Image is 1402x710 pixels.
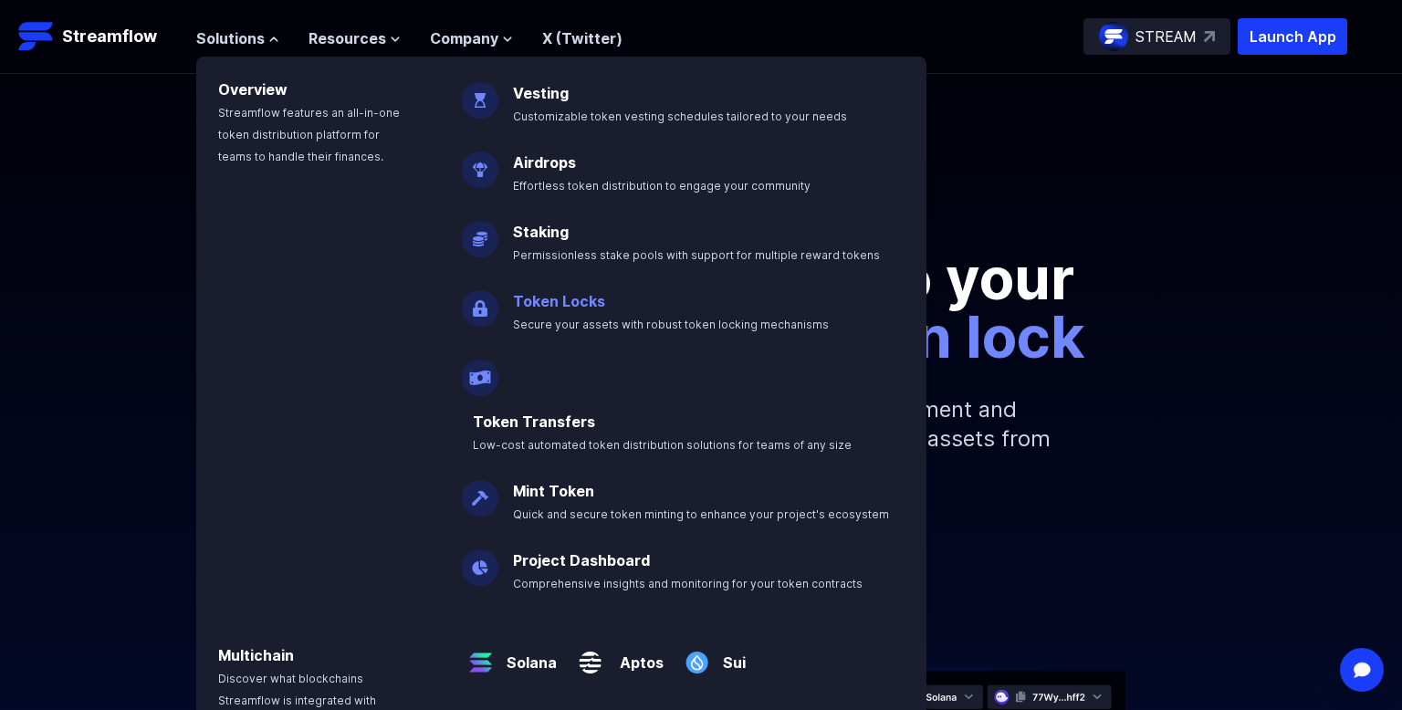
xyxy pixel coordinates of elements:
[196,27,279,49] button: Solutions
[513,248,880,262] span: Permissionless stake pools with support for multiple reward tokens
[462,465,498,517] img: Mint Token
[1340,648,1384,692] div: Open Intercom Messenger
[1135,26,1197,47] p: STREAM
[513,318,829,331] span: Secure your assets with robust token locking mechanisms
[513,551,650,569] a: Project Dashboard
[513,179,811,193] span: Effortless token distribution to engage your community
[462,345,498,396] img: Payroll
[18,18,178,55] a: Streamflow
[462,68,498,119] img: Vesting
[218,106,400,163] span: Streamflow features an all-in-one token distribution platform for teams to handle their finances.
[513,292,605,310] a: Token Locks
[462,137,498,188] img: Airdrops
[571,630,609,681] img: Aptos
[678,630,716,681] img: Sui
[1238,18,1347,55] button: Launch App
[462,206,498,257] img: Staking
[218,80,288,99] a: Overview
[18,18,55,55] img: Streamflow Logo
[513,110,847,123] span: Customizable token vesting schedules tailored to your needs
[195,191,1207,220] p: Secure your crypto assets
[473,438,852,452] span: Low-cost automated token distribution solutions for teams of any size
[309,27,386,49] span: Resources
[430,27,513,49] button: Company
[62,24,157,49] p: Streamflow
[513,223,569,241] a: Staking
[462,630,499,681] img: Solana
[430,27,498,49] span: Company
[790,301,1085,371] span: token lock
[473,412,595,431] a: Token Transfers
[499,637,557,673] a: Solana
[1099,22,1128,51] img: streamflow-logo-circle.png
[462,276,498,327] img: Token Locks
[196,27,265,49] span: Solutions
[513,84,569,102] a: Vesting
[513,507,889,521] span: Quick and secure token minting to enhance your project's ecosystem
[1204,31,1215,42] img: top-right-arrow.svg
[462,535,498,586] img: Project Dashboard
[716,637,746,673] a: Sui
[542,29,623,47] a: X (Twitter)
[513,153,576,172] a: Airdrops
[513,482,594,500] a: Mint Token
[218,672,376,707] span: Discover what blockchains Streamflow is integrated with
[609,637,664,673] a: Aptos
[513,577,863,590] span: Comprehensive insights and monitoring for your token contracts
[218,646,294,664] a: Multichain
[1083,18,1230,55] a: STREAM
[309,27,401,49] button: Resources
